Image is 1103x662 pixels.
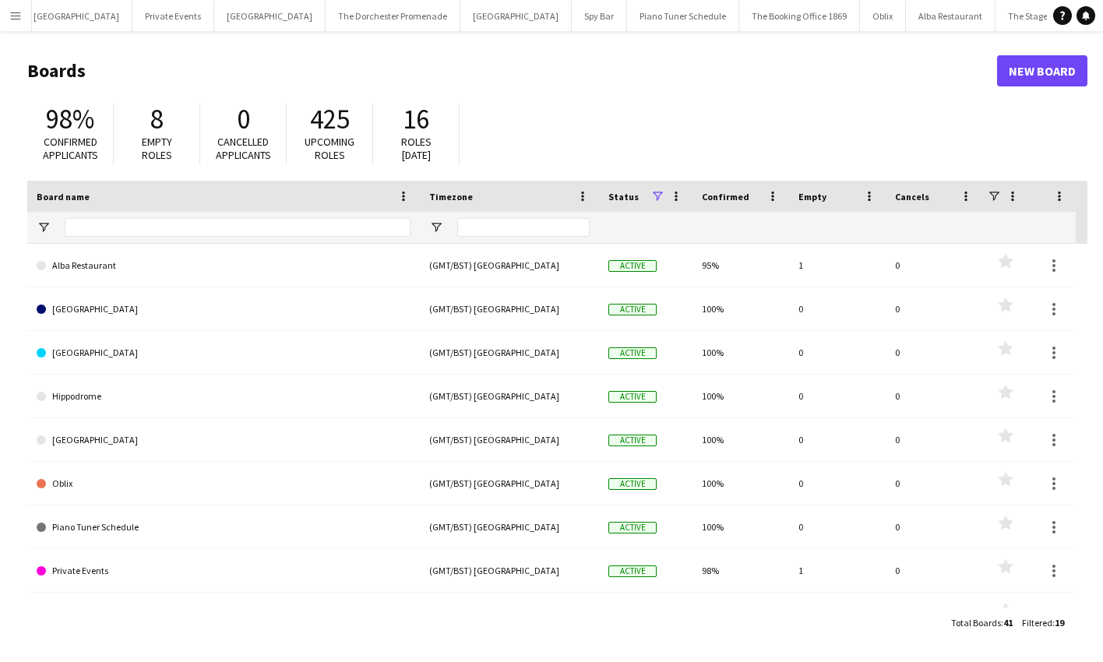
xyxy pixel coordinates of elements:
div: 0 [789,462,886,505]
div: (GMT/BST) [GEOGRAPHIC_DATA] [420,287,599,330]
button: Private Events [132,1,214,31]
input: Board name Filter Input [65,218,411,237]
span: 19 [1055,617,1064,629]
div: 0 [789,505,886,548]
div: 0 [789,418,886,461]
span: Confirmed applicants [43,135,98,162]
div: (GMT/BST) [GEOGRAPHIC_DATA] [420,462,599,505]
a: Hippodrome [37,375,411,418]
a: Private Events [37,549,411,593]
span: Empty roles [142,135,172,162]
button: Oblix [860,1,906,31]
span: 8 [150,102,164,136]
button: [GEOGRAPHIC_DATA] [460,1,572,31]
h1: Boards [27,59,997,83]
div: 0 [886,505,982,548]
span: Active [608,565,657,577]
a: Rosewood [GEOGRAPHIC_DATA] [37,593,411,636]
div: : [951,607,1013,638]
span: Status [608,191,639,202]
span: Active [608,304,657,315]
div: 98% [692,549,789,592]
div: 0 [789,331,886,374]
a: [GEOGRAPHIC_DATA] [37,331,411,375]
span: Total Boards [951,617,1001,629]
span: Cancels [895,191,929,202]
div: 0 [886,287,982,330]
span: Active [608,260,657,272]
div: 0 [886,462,982,505]
div: 100% [692,418,789,461]
span: 0 [237,102,250,136]
button: The Stage [996,1,1061,31]
span: Active [608,435,657,446]
span: Active [608,478,657,490]
div: 95% [692,244,789,287]
input: Timezone Filter Input [457,218,590,237]
div: 0 [886,549,982,592]
button: Alba Restaurant [906,1,996,31]
div: (GMT/BST) [GEOGRAPHIC_DATA] [420,593,599,636]
button: The Booking Office 1869 [739,1,860,31]
a: [GEOGRAPHIC_DATA] [37,418,411,462]
div: (GMT/BST) [GEOGRAPHIC_DATA] [420,244,599,287]
div: 100% [692,505,789,548]
span: Upcoming roles [305,135,354,162]
div: (GMT/BST) [GEOGRAPHIC_DATA] [420,331,599,374]
div: : [1022,607,1064,638]
a: New Board [997,55,1087,86]
div: 100% [692,462,789,505]
div: 0 [886,418,982,461]
span: Roles [DATE] [401,135,432,162]
button: [GEOGRAPHIC_DATA] [214,1,326,31]
button: Open Filter Menu [37,220,51,234]
span: 425 [310,102,350,136]
span: 41 [1003,617,1013,629]
a: [GEOGRAPHIC_DATA] [37,287,411,331]
button: [GEOGRAPHIC_DATA] [21,1,132,31]
div: 1 [789,244,886,287]
span: Active [608,347,657,359]
div: 1 [789,549,886,592]
div: 0 [886,331,982,374]
a: Piano Tuner Schedule [37,505,411,549]
div: 0 [886,593,982,636]
div: 0 [789,593,886,636]
span: Empty [798,191,826,202]
div: 100% [692,331,789,374]
div: 0 [789,287,886,330]
div: (GMT/BST) [GEOGRAPHIC_DATA] [420,418,599,461]
span: 16 [403,102,429,136]
div: 0 [789,375,886,417]
div: 0% [692,593,789,636]
button: Spy Bar [572,1,627,31]
div: (GMT/BST) [GEOGRAPHIC_DATA] [420,375,599,417]
a: Alba Restaurant [37,244,411,287]
button: Piano Tuner Schedule [627,1,739,31]
div: 100% [692,287,789,330]
span: Timezone [429,191,473,202]
span: 98% [46,102,94,136]
span: Filtered [1022,617,1052,629]
button: Open Filter Menu [429,220,443,234]
div: 0 [886,244,982,287]
span: Board name [37,191,90,202]
span: Active [608,391,657,403]
div: 100% [692,375,789,417]
span: Active [608,522,657,533]
div: 0 [886,375,982,417]
span: Cancelled applicants [216,135,271,162]
a: Oblix [37,462,411,505]
div: (GMT/BST) [GEOGRAPHIC_DATA] [420,549,599,592]
span: Confirmed [702,191,749,202]
button: The Dorchester Promenade [326,1,460,31]
div: (GMT/BST) [GEOGRAPHIC_DATA] [420,505,599,548]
